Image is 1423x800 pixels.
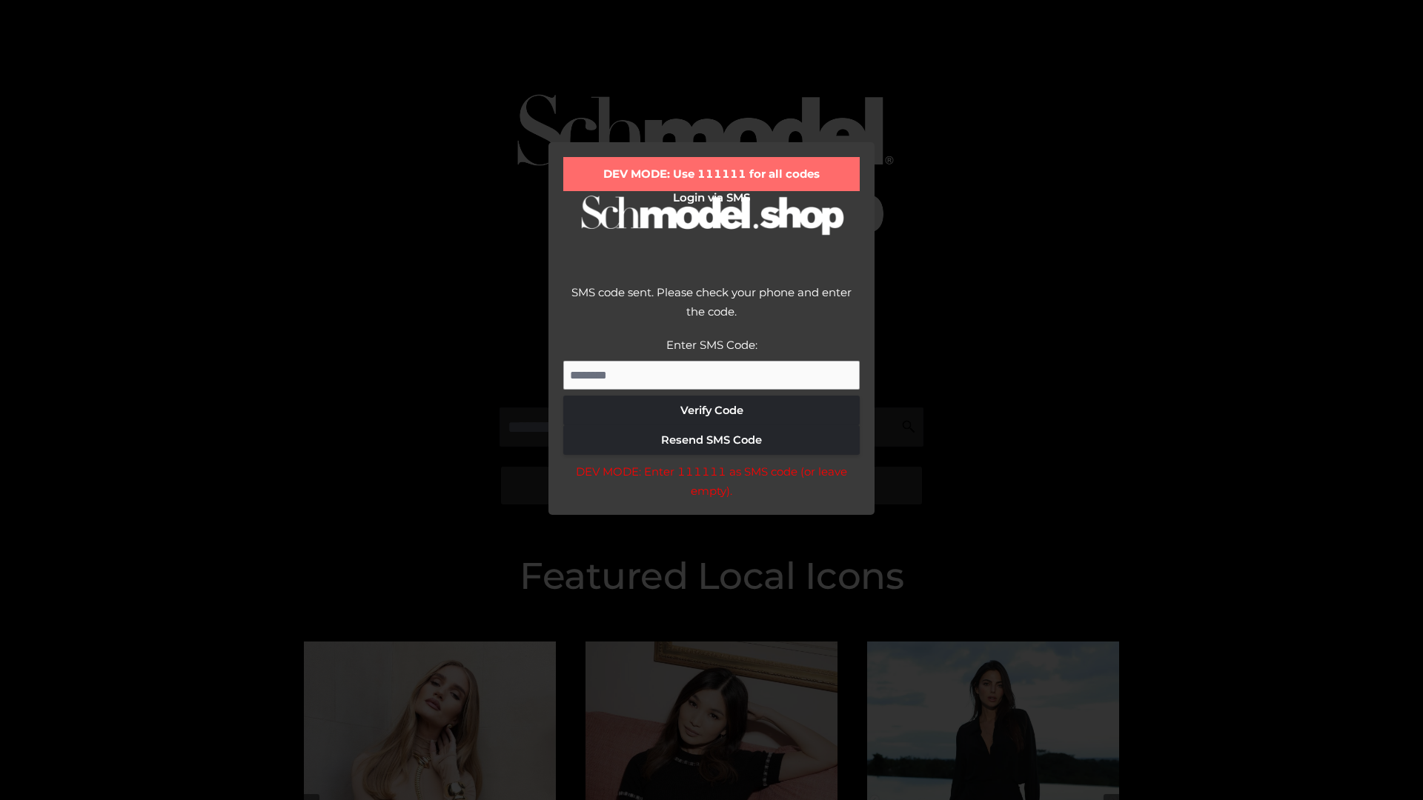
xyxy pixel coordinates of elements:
[563,157,860,191] div: DEV MODE: Use 111111 for all codes
[563,396,860,425] button: Verify Code
[563,462,860,500] div: DEV MODE: Enter 111111 as SMS code (or leave empty).
[563,191,860,204] h2: Login via SMS
[666,338,757,352] label: Enter SMS Code:
[563,425,860,455] button: Resend SMS Code
[563,283,860,336] div: SMS code sent. Please check your phone and enter the code.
